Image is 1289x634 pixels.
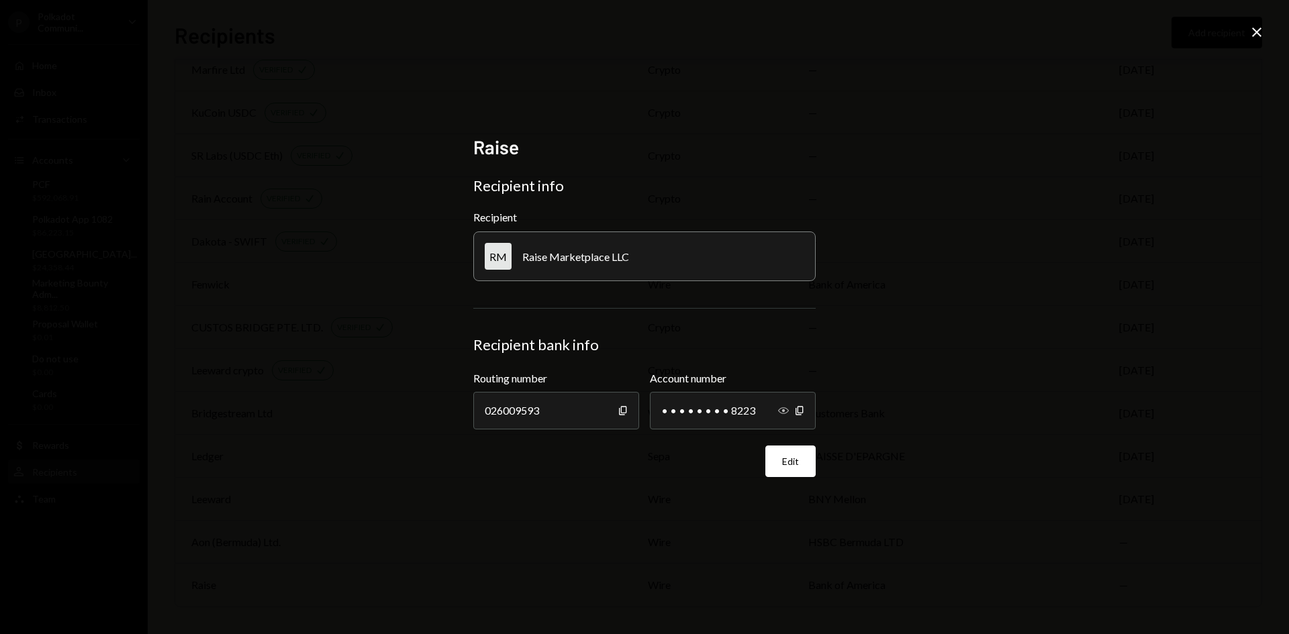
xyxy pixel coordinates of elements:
div: Raise Marketplace LLC [522,250,629,263]
h2: Raise [473,134,816,160]
div: RM [485,243,512,270]
button: Edit [765,445,816,477]
label: Routing number [473,370,639,386]
div: Recipient [473,211,816,223]
label: Account number [650,370,816,386]
div: Recipient bank info [473,335,816,354]
div: Recipient info [473,176,816,195]
div: 026009593 [473,392,639,429]
div: • • • • • • • • 8223 [650,392,816,429]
